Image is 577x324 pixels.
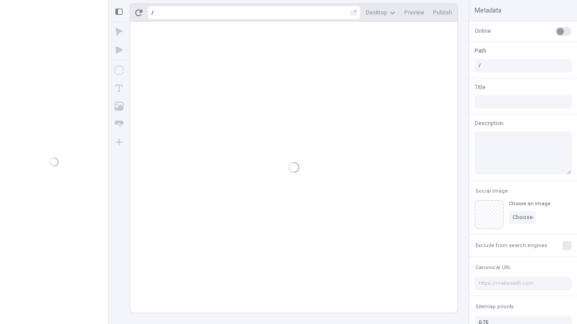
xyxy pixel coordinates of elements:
span: Online [475,27,491,35]
button: Social Image [474,186,510,197]
button: Preview [401,6,428,19]
button: Choose [509,211,536,224]
button: Exclude from search engines [474,240,549,251]
span: Description [475,119,504,127]
span: Choose [513,214,533,221]
span: Desktop [366,9,387,16]
button: Publish [430,6,456,19]
span: Canonical URL [476,264,511,271]
div: / [151,9,154,16]
button: Text [111,80,127,96]
input: https://makeswift.com [475,277,572,290]
button: Box [111,62,127,78]
button: Canonical URL [474,262,513,273]
span: Path [475,47,486,55]
button: Button [111,116,127,132]
button: Desktop [362,6,399,19]
span: Publish [433,9,452,16]
span: Preview [404,9,424,16]
span: Title [475,83,485,91]
span: Social Image [476,188,508,194]
span: Exclude from search engines [476,242,547,249]
button: Image [111,98,127,114]
div: Choose an image [509,200,550,207]
button: Sitemap priority [474,301,515,312]
span: Sitemap priority [476,303,513,310]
